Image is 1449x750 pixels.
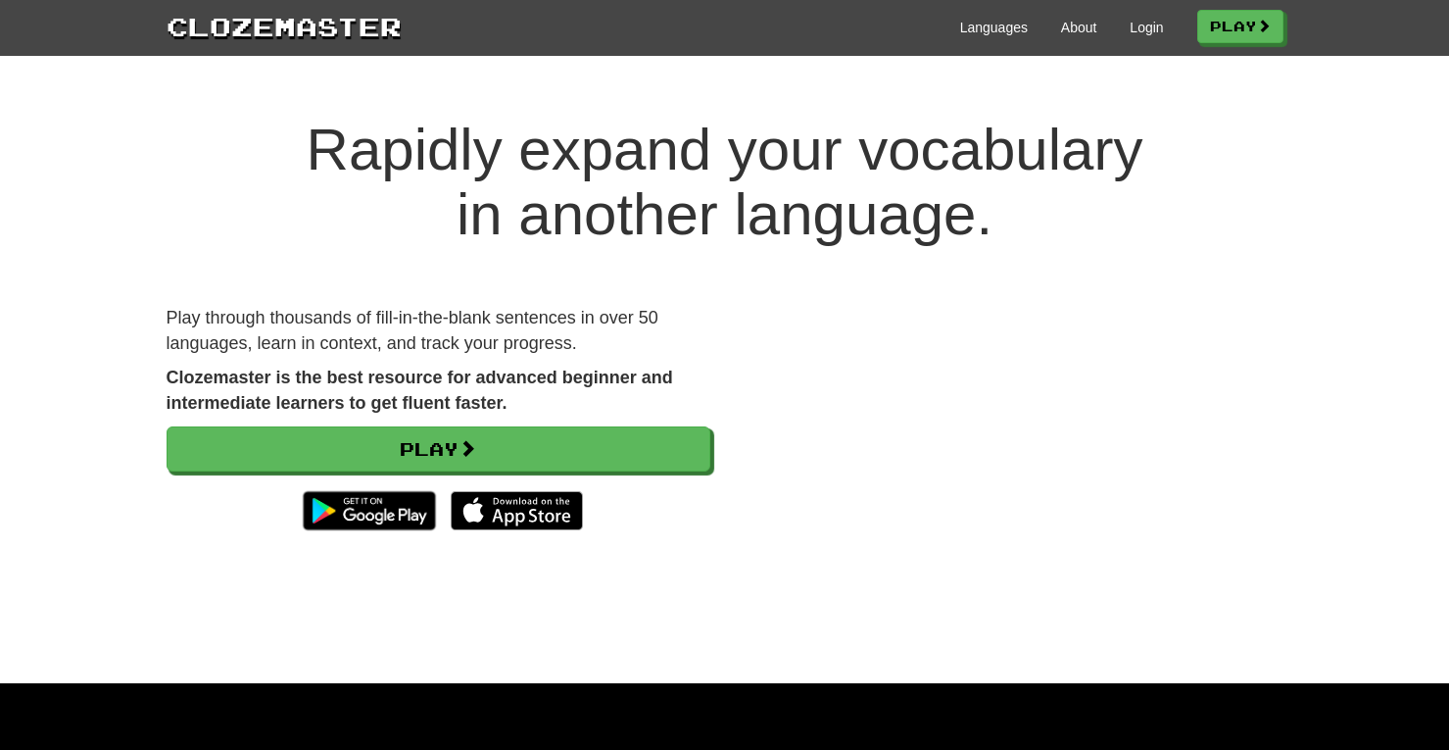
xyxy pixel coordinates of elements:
[1197,10,1283,43] a: Play
[167,306,710,356] p: Play through thousands of fill-in-the-blank sentences in over 50 languages, learn in context, and...
[451,491,583,530] img: Download_on_the_App_Store_Badge_US-UK_135x40-25178aeef6eb6b83b96f5f2d004eda3bffbb37122de64afbaef7...
[167,8,402,44] a: Clozemaster
[960,18,1028,37] a: Languages
[1061,18,1097,37] a: About
[1130,18,1163,37] a: Login
[293,481,445,540] img: Get it on Google Play
[167,368,673,413] strong: Clozemaster is the best resource for advanced beginner and intermediate learners to get fluent fa...
[167,426,710,472] a: Play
